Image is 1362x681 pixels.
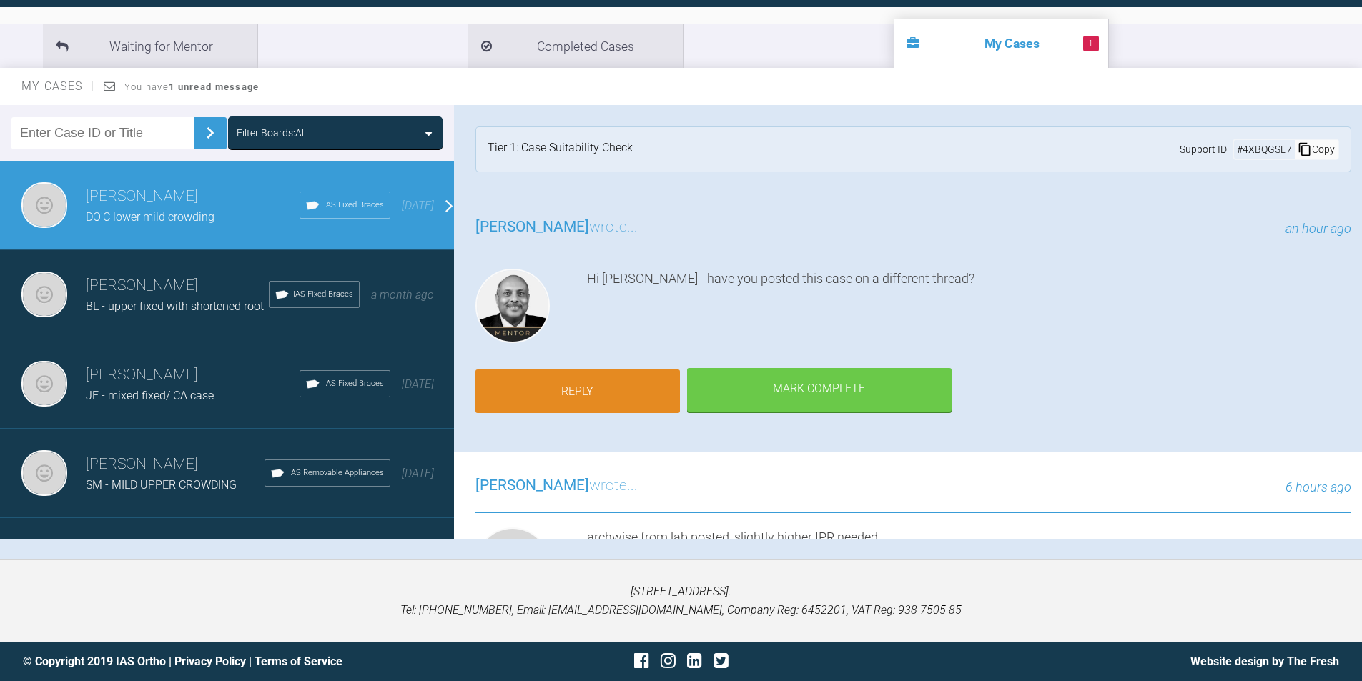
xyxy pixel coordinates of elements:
[475,527,550,602] img: Billy Campbell
[488,139,633,160] div: Tier 1: Case Suitability Check
[124,81,260,92] span: You have
[21,272,67,317] img: Billy Campbell
[475,218,589,235] span: [PERSON_NAME]
[587,527,1351,607] div: archwise from lab posted, slightly higher IPR needed.
[587,269,1351,349] div: Hi [PERSON_NAME] - have you posted this case on a different thread?
[402,467,434,480] span: [DATE]
[237,125,306,141] div: Filter Boards: All
[289,467,384,479] span: IAS Removable Appliances
[86,299,264,313] span: BL - upper fixed with shortened root
[371,288,434,302] span: a month ago
[324,377,384,390] span: IAS Fixed Braces
[475,477,589,494] span: [PERSON_NAME]
[1083,36,1099,51] span: 1
[324,199,384,212] span: IAS Fixed Braces
[21,361,67,407] img: Billy Campbell
[1285,221,1351,236] span: an hour ago
[687,368,952,412] div: Mark Complete
[86,184,300,209] h3: [PERSON_NAME]
[86,389,214,402] span: JF - mixed fixed/ CA case
[86,210,214,224] span: DO'C lower mild crowding
[21,79,95,93] span: My Cases
[11,117,194,149] input: Enter Case ID or Title
[475,474,638,498] h3: wrote...
[43,24,257,68] li: Waiting for Mentor
[86,478,237,492] span: SM - MILD UPPER CROWDING
[21,182,67,228] img: Billy Campbell
[86,363,300,387] h3: [PERSON_NAME]
[1285,479,1351,494] span: 6 hours ago
[402,377,434,391] span: [DATE]
[1180,141,1227,157] span: Support ID
[468,24,683,68] li: Completed Cases
[475,369,680,414] a: Reply
[199,121,222,144] img: chevronRight.28bd32b0.svg
[174,655,246,668] a: Privacy Policy
[23,652,462,671] div: © Copyright 2019 IAS Ortho | |
[402,199,434,212] span: [DATE]
[1190,655,1339,668] a: Website design by The Fresh
[86,452,265,477] h3: [PERSON_NAME]
[21,450,67,496] img: Billy Campbell
[894,19,1108,68] li: My Cases
[475,269,550,343] img: Utpalendu Bose
[86,274,269,298] h3: [PERSON_NAME]
[255,655,342,668] a: Terms of Service
[169,81,259,92] strong: 1 unread message
[1234,141,1295,157] div: # 4XBQGSE7
[293,288,353,301] span: IAS Fixed Braces
[1295,140,1338,159] div: Copy
[475,215,638,239] h3: wrote...
[23,582,1339,619] p: [STREET_ADDRESS]. Tel: [PHONE_NUMBER], Email: [EMAIL_ADDRESS][DOMAIN_NAME], Company Reg: 6452201,...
